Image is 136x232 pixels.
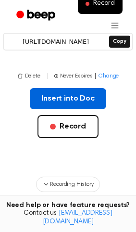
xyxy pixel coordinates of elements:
a: [EMAIL_ADDRESS][DOMAIN_NAME] [43,210,112,225]
button: Insert into Doc [30,88,106,109]
button: Delete [17,72,40,80]
span: Contact us [6,209,130,226]
button: Record [37,115,99,138]
a: Beep [10,6,64,25]
span: | [94,72,97,80]
span: Change [99,72,119,80]
span: | [46,72,49,80]
button: Recording History [36,177,99,192]
button: Copy [109,36,130,48]
button: Open menu [103,14,126,37]
span: Recording History [50,180,93,189]
button: Never Expires|Change [54,72,119,80]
